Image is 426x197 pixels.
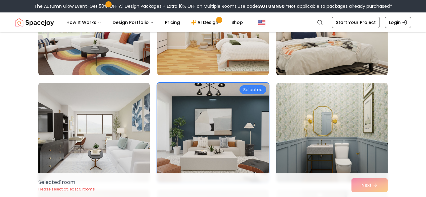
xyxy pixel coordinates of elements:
p: Selected 1 room [38,179,95,186]
img: Room room-8 [154,80,271,185]
b: AUTUMN50 [259,3,285,9]
div: Selected [240,85,266,94]
button: How It Works [61,16,106,29]
img: Spacejoy Logo [15,16,54,29]
div: The Autumn Glow Event-Get 50% OFF All Design Packages + Extra 10% OFF on Multiple Rooms. [34,3,392,9]
span: *Not applicable to packages already purchased* [285,3,392,9]
img: United States [258,19,265,26]
a: AI Design [186,16,225,29]
a: Shop [226,16,248,29]
a: Start Your Project [332,17,380,28]
a: Pricing [160,16,185,29]
span: Use code: [238,3,285,9]
img: Room room-7 [38,83,150,182]
button: Design Portfolio [108,16,159,29]
img: Room room-9 [276,83,388,182]
nav: Main [61,16,248,29]
a: Spacejoy [15,16,54,29]
a: Login [385,17,411,28]
p: Please select at least 5 rooms [38,187,95,192]
nav: Global [15,12,411,32]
